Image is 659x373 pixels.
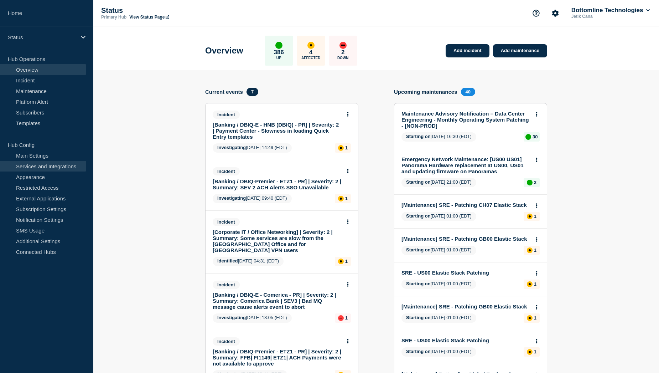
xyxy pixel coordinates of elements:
span: [DATE] 01:00 (EDT) [401,313,476,323]
a: [Maintenance] SRE - Patching GB00 Elastic Stack [401,303,530,310]
a: [Maintenance] SRE - Patching CH07 Elastic Stack [401,202,530,208]
p: 1 [534,281,536,287]
span: [DATE] 01:00 (EDT) [401,246,476,255]
span: Starting on [406,315,431,320]
p: 1 [345,196,348,201]
button: Bottomline Technologies [570,7,651,14]
a: [Banking / DBIQ-Premier - ETZ1 - PR] | Severity: 2 | Summary: SEV 2 ACH Alerts SSO Unavailable [213,178,341,190]
p: 30 [533,134,538,139]
a: Maintenance Advisory Notification – Data Center Engineering - Monthly Operating System Patching -... [401,111,530,129]
span: Incident [213,111,240,119]
div: up [275,42,282,49]
a: Add incident [446,44,489,57]
div: affected [338,145,344,151]
p: Down [337,56,349,60]
span: 7 [247,88,258,96]
p: 4 [309,49,312,56]
a: View Status Page [129,15,169,20]
div: up [525,134,531,140]
span: [DATE] 09:40 (EDT) [213,194,292,203]
div: affected [307,42,315,49]
span: [DATE] 14:49 (EDT) [213,143,292,153]
p: 2 [341,49,344,56]
p: 1 [345,145,348,150]
div: down [338,315,344,321]
p: 1 [534,247,536,253]
span: Starting on [406,179,431,185]
button: Support [529,6,544,21]
h4: Upcoming maintenances [394,89,457,95]
p: 1 [534,214,536,219]
p: 1 [345,315,348,321]
a: Add maintenance [493,44,547,57]
p: Status [8,34,76,40]
h4: Current events [205,89,243,95]
p: Primary Hub [101,15,126,20]
span: [DATE] 01:00 (EDT) [401,347,476,357]
span: Incident [213,337,240,346]
p: Jetik Cana [570,14,644,19]
a: SRE - US00 Elastic Stack Patching [401,337,530,343]
div: affected [527,281,533,287]
span: [DATE] 21:00 (EDT) [401,178,476,187]
button: Account settings [548,6,563,21]
a: [Banking / DBIQ-E - HNB (DBIQ) - PR] | Severity: 2 | Payment Center - Slowness in loading Quick E... [213,122,341,140]
p: 1 [345,259,348,264]
p: Affected [301,56,320,60]
span: [DATE] 04:31 (EDT) [213,257,284,266]
span: Starting on [406,134,431,139]
span: 40 [461,88,475,96]
span: Incident [213,167,240,175]
div: affected [527,214,533,219]
span: Starting on [406,213,431,219]
p: Status [101,6,244,15]
span: Starting on [406,247,431,252]
div: down [339,42,347,49]
a: [Corporate IT / Office Networking] | Severity: 2 | Summary: Some services are slow from the [GEOG... [213,229,341,253]
span: Incident [213,218,240,226]
div: up [527,180,533,185]
a: [Maintenance] SRE - Patching GB00 Elastic Stack [401,236,530,242]
h1: Overview [205,46,243,56]
a: SRE - US00 Elastic Stack Patching [401,270,530,276]
div: affected [527,247,533,253]
p: 2 [534,180,536,185]
p: 1 [534,349,536,354]
span: [DATE] 01:00 (EDT) [401,212,476,221]
span: Incident [213,281,240,289]
span: [DATE] 13:05 (EDT) [213,313,292,323]
span: [DATE] 16:30 (EDT) [401,132,476,142]
a: Emergency Network Maintenance: [US00 US01] Panorama Hardware replacement at US00, US01 and updati... [401,156,530,174]
span: Investigating [217,145,246,150]
span: Investigating [217,315,246,320]
a: [Banking / DBIQ-E - Comerica - PR] | Severity: 2 | Summary: Comerica Bank | SEV3 | Bad MQ message... [213,292,341,310]
span: Starting on [406,281,431,286]
span: Identified [217,258,238,264]
p: Up [276,56,281,60]
a: [Banking / DBIQ-Premier - ETZ1 - PR] | Severity: 2 | Summary: FFB| FI1149| ETZ1| ACH Payments wer... [213,348,341,367]
div: affected [527,315,533,321]
span: Investigating [217,195,246,201]
p: 1 [534,315,536,321]
div: affected [338,196,344,201]
div: affected [527,349,533,355]
p: 386 [274,49,284,56]
span: Starting on [406,349,431,354]
div: affected [338,259,344,264]
span: [DATE] 01:00 (EDT) [401,280,476,289]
